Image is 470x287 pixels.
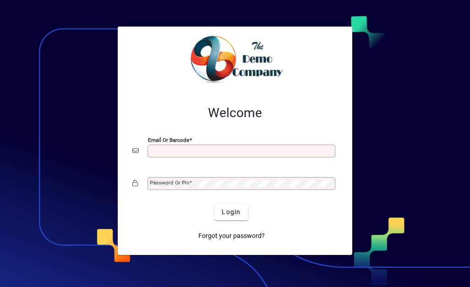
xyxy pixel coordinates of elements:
[214,204,248,220] button: Login
[222,207,240,217] span: Login
[148,137,189,143] mat-label: Email or Barcode
[198,231,265,241] span: Forgot your password?
[195,227,268,244] a: Forgot your password?
[132,105,338,121] h2: Welcome
[150,179,189,186] mat-label: Password or Pin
